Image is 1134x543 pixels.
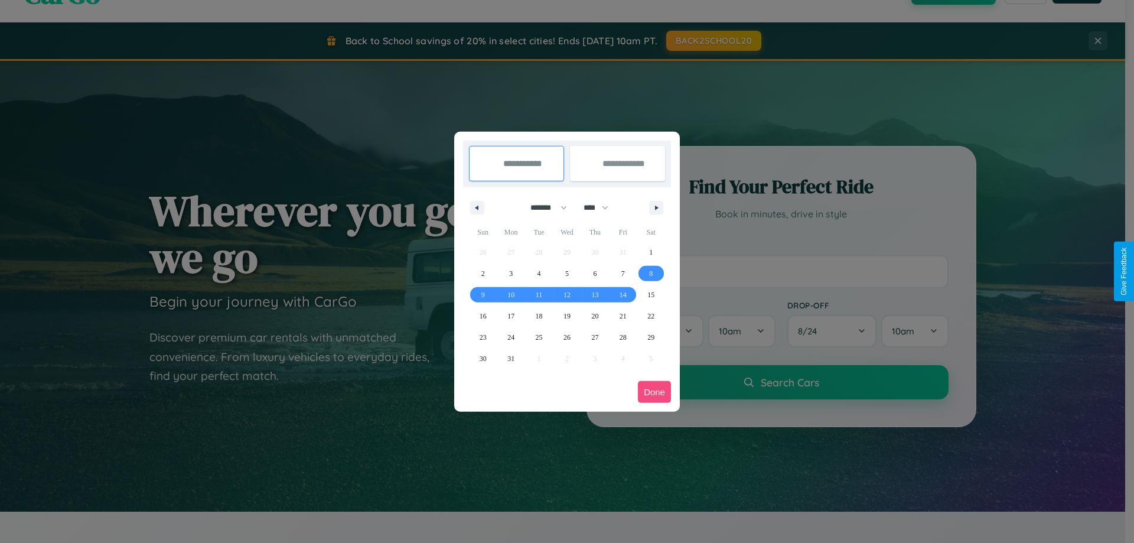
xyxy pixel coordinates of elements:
[469,327,497,348] button: 23
[525,305,553,327] button: 18
[469,284,497,305] button: 9
[649,263,653,284] span: 8
[637,327,665,348] button: 29
[507,305,514,327] span: 17
[591,327,598,348] span: 27
[609,223,637,242] span: Fri
[637,242,665,263] button: 1
[480,305,487,327] span: 16
[469,223,497,242] span: Sun
[536,284,543,305] span: 11
[647,284,654,305] span: 15
[609,263,637,284] button: 7
[553,305,581,327] button: 19
[507,327,514,348] span: 24
[637,305,665,327] button: 22
[1120,248,1128,295] div: Give Feedback
[481,284,485,305] span: 9
[469,348,497,369] button: 30
[591,284,598,305] span: 13
[497,223,524,242] span: Mon
[536,305,543,327] span: 18
[536,327,543,348] span: 25
[525,327,553,348] button: 25
[525,263,553,284] button: 4
[638,381,671,403] button: Done
[647,305,654,327] span: 22
[609,305,637,327] button: 21
[563,327,571,348] span: 26
[553,223,581,242] span: Wed
[507,284,514,305] span: 10
[497,284,524,305] button: 10
[509,263,513,284] span: 3
[565,263,569,284] span: 5
[507,348,514,369] span: 31
[649,242,653,263] span: 1
[620,284,627,305] span: 14
[637,263,665,284] button: 8
[469,305,497,327] button: 16
[591,305,598,327] span: 20
[621,263,625,284] span: 7
[581,327,609,348] button: 27
[581,284,609,305] button: 13
[563,284,571,305] span: 12
[620,305,627,327] span: 21
[525,223,553,242] span: Tue
[620,327,627,348] span: 28
[480,348,487,369] span: 30
[647,327,654,348] span: 29
[609,284,637,305] button: 14
[553,284,581,305] button: 12
[481,263,485,284] span: 2
[609,327,637,348] button: 28
[480,327,487,348] span: 23
[497,348,524,369] button: 31
[497,327,524,348] button: 24
[497,305,524,327] button: 17
[525,284,553,305] button: 11
[497,263,524,284] button: 3
[637,284,665,305] button: 15
[469,263,497,284] button: 2
[581,223,609,242] span: Thu
[537,263,541,284] span: 4
[593,263,597,284] span: 6
[581,263,609,284] button: 6
[553,327,581,348] button: 26
[563,305,571,327] span: 19
[637,223,665,242] span: Sat
[581,305,609,327] button: 20
[553,263,581,284] button: 5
